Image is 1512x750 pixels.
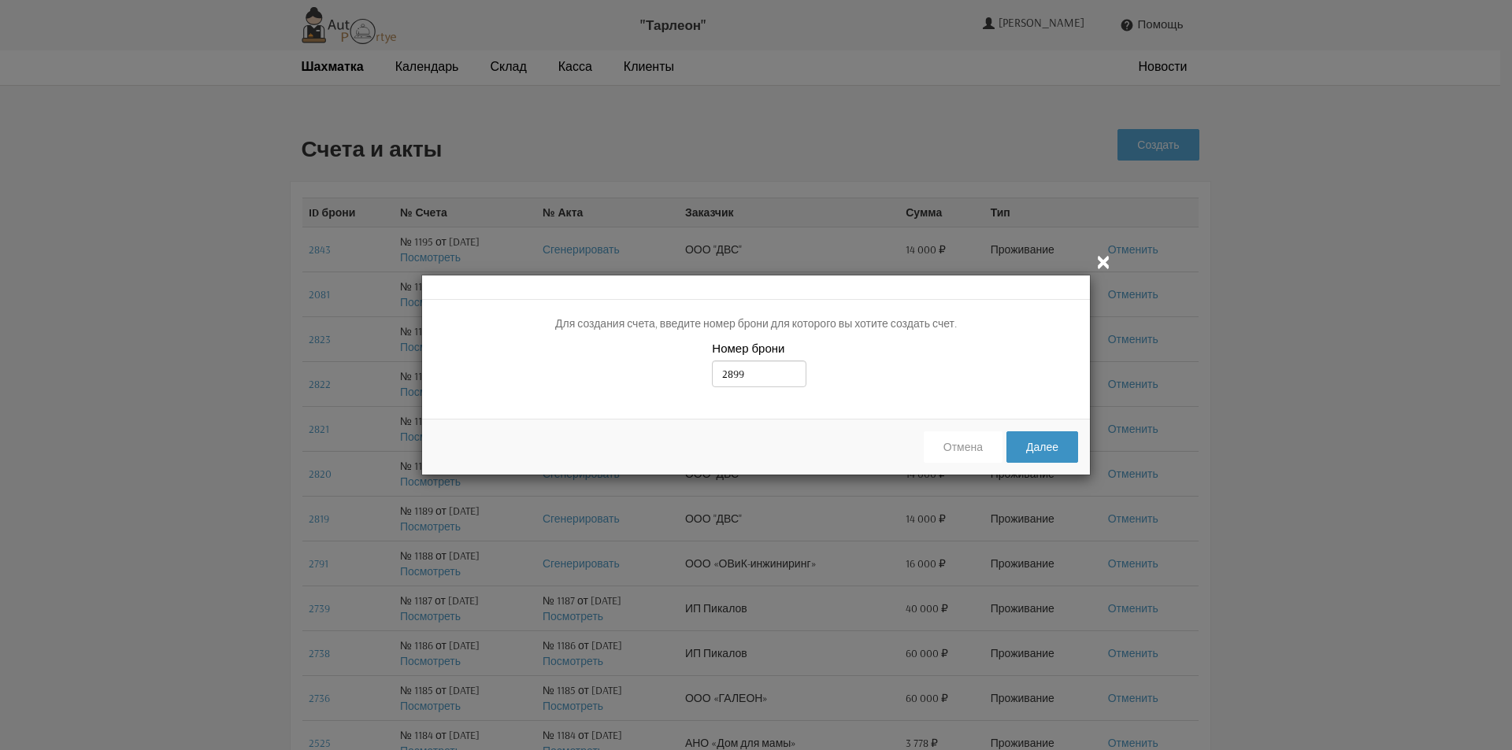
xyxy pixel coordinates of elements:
[1094,251,1113,271] button: Закрыть
[924,431,1002,463] button: Отмена
[434,316,1078,332] p: Для создания счета, введите номер брони для которого вы хотите создать счет.
[1094,252,1113,271] i: 
[712,340,784,357] label: Номер брони
[1006,431,1078,463] button: Далее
